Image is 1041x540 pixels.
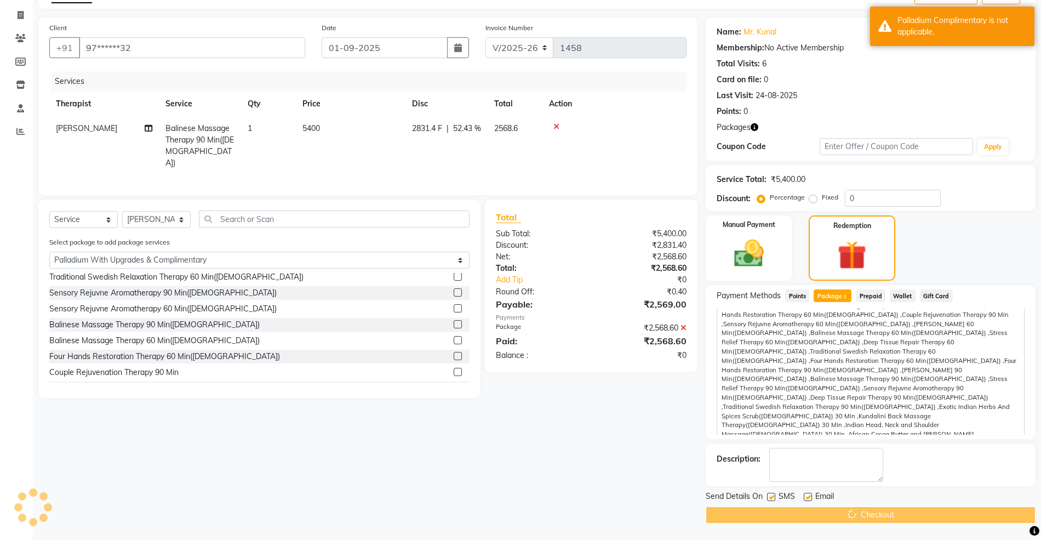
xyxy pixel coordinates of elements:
[591,350,695,361] div: ₹0
[241,92,296,116] th: Qty
[199,211,470,228] input: Search or Scan
[49,237,170,247] label: Select package to add package services
[717,174,767,185] div: Service Total:
[49,37,80,58] button: +91
[302,123,320,133] span: 5400
[488,240,591,251] div: Discount:
[159,92,241,116] th: Service
[49,351,280,362] div: Four Hands Restoration Therapy 60 Min([DEMOGRAPHIC_DATA])
[756,90,797,101] div: 24-08-2025
[770,192,805,202] label: Percentage
[717,74,762,86] div: Card on file:
[717,453,760,465] div: Description:
[810,329,989,337] span: Balinese Massage Therapy 60 Min([DEMOGRAPHIC_DATA]) ,
[488,298,591,311] div: Payable:
[488,334,591,348] div: Paid:
[723,320,914,328] span: Sensory Rejuvne Aromatherapy 60 Min([DEMOGRAPHIC_DATA]) ,
[488,350,591,361] div: Balance :
[488,274,609,286] a: Add Tip
[79,37,305,58] input: Search by Name/Mobile/Email/Code
[56,123,117,133] span: [PERSON_NAME]
[779,491,795,504] span: SMS
[717,42,1025,54] div: No Active Membership
[485,23,533,33] label: Invoice Number
[496,313,687,322] div: Payments
[591,228,695,240] div: ₹5,400.00
[717,193,751,204] div: Discount:
[494,123,518,133] span: 2568.6
[591,334,695,348] div: ₹2,568.60
[49,271,304,283] div: Traditional Swedish Relaxation Therapy 60 Min([DEMOGRAPHIC_DATA])
[717,290,781,302] span: Payment Methods
[762,58,767,70] div: 6
[488,263,591,274] div: Total:
[722,394,988,411] span: Deep Tissue Repair Therapy 90 Min([DEMOGRAPHIC_DATA]) ,
[49,367,179,378] div: Couple Rejuvenation Therapy 90 Min
[723,403,939,411] span: Traditional Swedish Relaxation Therapy 90 Min([DEMOGRAPHIC_DATA]) ,
[814,289,851,302] span: Package
[842,294,848,300] span: 2
[717,106,741,117] div: Points:
[722,348,936,365] span: Traditional Swedish Relaxation Therapy 60 Min([DEMOGRAPHIC_DATA]) ,
[810,375,989,383] span: Balinese Massage Therapy 90 Min([DEMOGRAPHIC_DATA]) ,
[725,236,773,271] img: _cash.svg
[49,287,277,299] div: Sensory Rejuvne Aromatherapy 90 Min([DEMOGRAPHIC_DATA])
[822,192,838,202] label: Fixed
[453,123,481,134] span: 52.43 %
[591,298,695,311] div: ₹2,569.00
[542,92,687,116] th: Action
[488,92,542,116] th: Total
[296,92,405,116] th: Price
[717,58,760,70] div: Total Visits:
[722,430,974,447] span: African Cocoa Butter and [PERSON_NAME]([DEMOGRAPHIC_DATA]) 30 Min ,
[722,412,931,429] span: Kundalini Back Massage Therapy([DEMOGRAPHIC_DATA]) 30 Min ,
[722,366,962,383] span: [PERSON_NAME] 90 Min([DEMOGRAPHIC_DATA]) ,
[722,311,1009,328] span: Couple Rejuvenation Therapy 90 Min ,
[717,141,819,152] div: Coupon Code
[820,138,974,155] input: Enter Offer / Coupon Code
[717,122,751,133] span: Packages
[447,123,449,134] span: |
[488,251,591,263] div: Net:
[405,92,488,116] th: Disc
[322,23,336,33] label: Date
[920,289,953,302] span: Gift Card
[717,42,764,54] div: Membership:
[591,286,695,298] div: ₹0.40
[412,123,442,134] span: 2831.4 F
[722,320,974,337] span: [PERSON_NAME] 60 Min([DEMOGRAPHIC_DATA]) ,
[722,302,1002,319] span: Four Hands Restoration Therapy 60 Min([DEMOGRAPHIC_DATA]) ,
[743,106,748,117] div: 0
[488,228,591,240] div: Sub Total:
[488,322,591,334] div: Package
[165,123,234,168] span: Balinese Massage Therapy 90 Min([DEMOGRAPHIC_DATA])
[49,319,260,331] div: Balinese Massage Therapy 90 Min([DEMOGRAPHIC_DATA])
[488,286,591,298] div: Round Off:
[833,221,871,231] label: Redemption
[591,251,695,263] div: ₹2,568.60
[609,274,695,286] div: ₹0
[496,212,521,223] span: Total
[771,174,805,185] div: ₹5,400.00
[50,71,695,92] div: Services
[591,322,695,334] div: ₹2,568.60
[248,123,252,133] span: 1
[828,237,875,273] img: _gift.svg
[743,26,776,38] a: Mr. Kunal
[897,15,1026,38] div: Palladium Complimentary is not applicable.
[717,90,753,101] div: Last Visit:
[49,92,159,116] th: Therapist
[785,289,809,302] span: Points
[49,335,260,346] div: Balinese Massage Therapy 60 Min([DEMOGRAPHIC_DATA])
[890,289,916,302] span: Wallet
[49,303,277,315] div: Sensory Rejuvne Aromatherapy 60 Min([DEMOGRAPHIC_DATA])
[810,357,1004,365] span: Four Hands Restoration Therapy 60 Min([DEMOGRAPHIC_DATA]) ,
[856,289,885,302] span: Prepaid
[706,491,763,504] span: Send Details On
[591,240,695,251] div: ₹2,831.40
[49,23,67,33] label: Client
[591,263,695,274] div: ₹2,568.60
[723,220,775,230] label: Manual Payment
[977,139,1009,155] button: Apply
[722,357,1016,374] span: Four Hands Restoration Therapy 90 Min([DEMOGRAPHIC_DATA]) ,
